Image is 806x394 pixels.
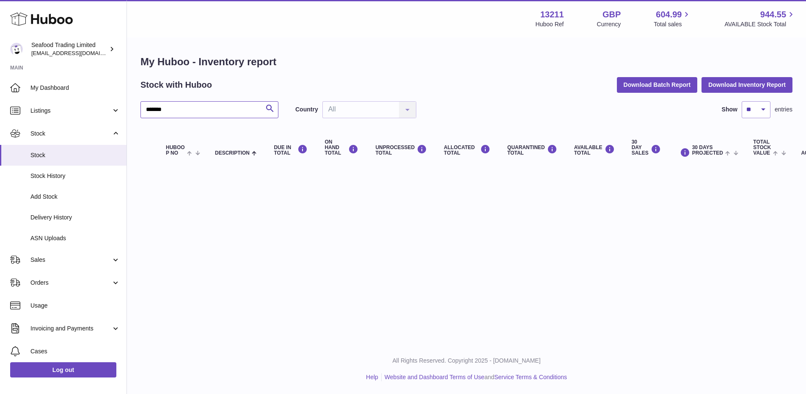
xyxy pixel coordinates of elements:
a: Help [366,374,378,380]
div: DUE IN TOTAL [274,144,308,156]
div: QUARANTINED Total [507,144,557,156]
span: Cases [30,347,120,355]
span: Stock History [30,172,120,180]
span: Orders [30,279,111,287]
span: Invoicing and Payments [30,325,111,333]
span: Total stock value [753,139,771,156]
div: Huboo Ref [536,20,564,28]
a: 604.99 Total sales [654,9,691,28]
div: Seafood Trading Limited [31,41,107,57]
span: Total sales [654,20,691,28]
span: Listings [30,107,111,115]
span: ASN Uploads [30,234,120,242]
span: Description [215,150,250,156]
p: All Rights Reserved. Copyright 2025 - [DOMAIN_NAME] [134,357,799,365]
a: Log out [10,362,116,377]
span: Stock [30,151,120,159]
img: online@rickstein.com [10,43,23,55]
span: entries [775,105,792,114]
span: Usage [30,302,120,310]
a: 944.55 AVAILABLE Stock Total [724,9,796,28]
span: Delivery History [30,214,120,222]
span: 604.99 [656,9,682,20]
span: 30 DAYS PROJECTED [692,145,723,156]
span: Stock [30,130,111,138]
label: Show [722,105,737,114]
span: My Dashboard [30,84,120,92]
div: AVAILABLE Total [574,144,615,156]
h1: My Huboo - Inventory report [140,55,792,69]
button: Download Batch Report [617,77,698,92]
label: Country [295,105,318,114]
strong: GBP [602,9,621,20]
span: Huboo P no [166,145,185,156]
div: ON HAND Total [325,139,358,156]
strong: 13211 [540,9,564,20]
div: 30 DAY SALES [632,139,661,156]
span: Add Stock [30,193,120,201]
div: ALLOCATED Total [444,144,490,156]
span: AVAILABLE Stock Total [724,20,796,28]
h2: Stock with Huboo [140,79,212,91]
button: Download Inventory Report [701,77,792,92]
span: Sales [30,256,111,264]
div: Currency [597,20,621,28]
span: [EMAIL_ADDRESS][DOMAIN_NAME] [31,50,124,56]
li: and [382,373,567,381]
span: 944.55 [760,9,786,20]
a: Website and Dashboard Terms of Use [385,374,484,380]
div: UNPROCESSED Total [375,144,427,156]
a: Service Terms & Conditions [494,374,567,380]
